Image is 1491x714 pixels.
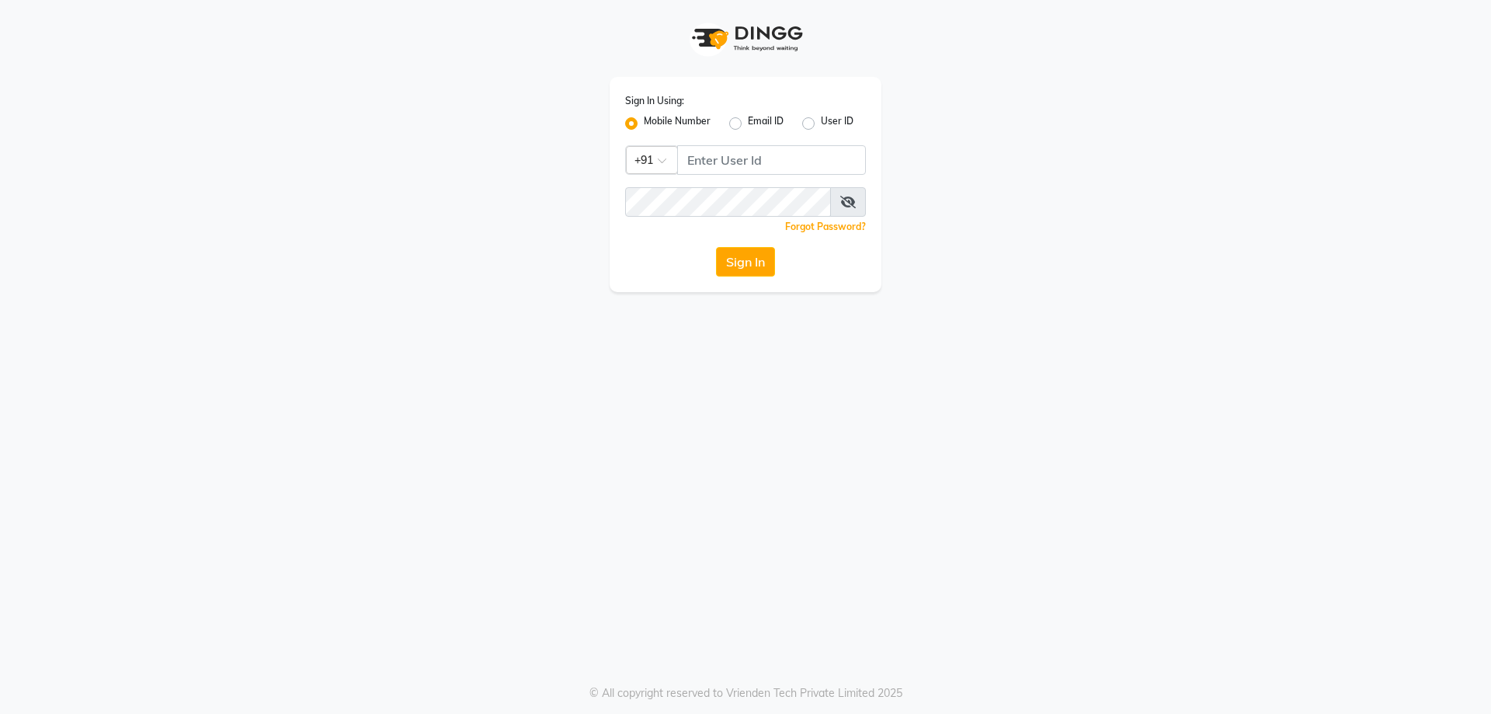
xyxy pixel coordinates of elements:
label: User ID [821,114,853,133]
input: Username [677,145,866,175]
a: Forgot Password? [785,221,866,232]
img: logo1.svg [683,16,808,61]
label: Email ID [748,114,784,133]
input: Username [625,187,831,217]
label: Mobile Number [644,114,711,133]
button: Sign In [716,247,775,277]
label: Sign In Using: [625,94,684,108]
